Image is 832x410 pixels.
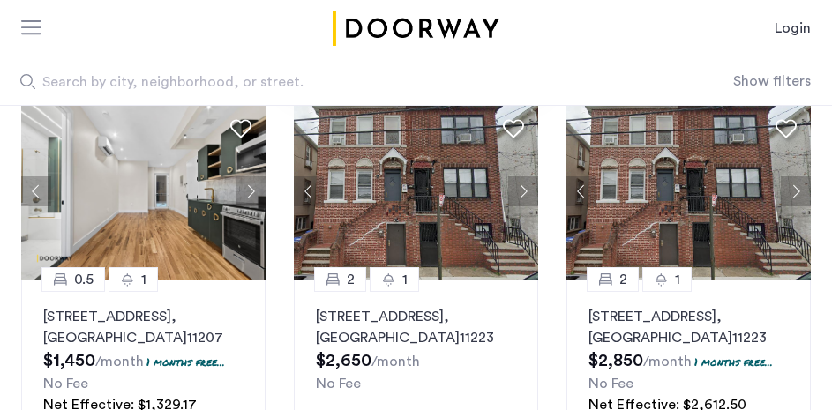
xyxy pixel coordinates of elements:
span: $2,650 [316,352,371,369]
p: 1 months free... [146,354,225,369]
button: Previous apartment [294,176,324,206]
button: Next apartment [236,176,266,206]
sub: /month [643,354,692,369]
span: $2,850 [588,352,643,369]
span: No Fee [316,376,361,391]
span: No Fee [588,376,633,391]
sub: /month [95,354,144,369]
span: Search by city, neighborhood, or street. [42,71,629,93]
img: 2016_638467422846236340.jpeg [21,103,266,280]
button: Previous apartment [566,176,596,206]
span: 2 [347,269,355,290]
button: Show or hide filters [733,71,811,92]
span: 2 [619,269,627,290]
a: Login [775,18,811,39]
span: 0.5 [74,269,94,290]
a: Cazamio Logo [330,11,503,46]
span: $1,450 [43,352,95,369]
span: 1 [402,269,408,290]
button: Previous apartment [21,176,51,206]
sub: /month [371,354,420,369]
p: [STREET_ADDRESS] 11223 [588,306,789,348]
img: 2016_638484664599997863.jpeg [566,103,811,280]
span: 1 [141,269,146,290]
p: [STREET_ADDRESS] 11207 [43,306,244,348]
button: Next apartment [781,176,811,206]
img: 2016_638484664599997863.jpeg [294,103,538,280]
p: [STREET_ADDRESS] 11223 [316,306,516,348]
span: 1 [675,269,680,290]
p: 1 months free... [694,354,773,369]
img: logo [330,11,503,46]
span: No Fee [43,376,88,391]
button: Next apartment [508,176,538,206]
